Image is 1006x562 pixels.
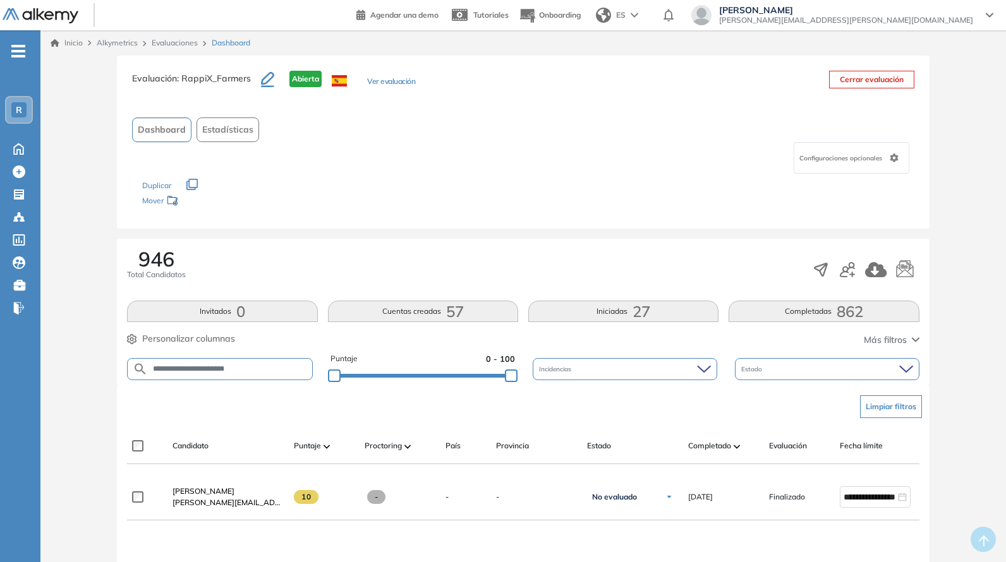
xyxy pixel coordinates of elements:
img: world [596,8,611,23]
span: Puntaje [330,353,358,365]
span: Duplicar [142,181,171,190]
button: Personalizar columnas [127,332,235,345]
a: Agendar una demo [356,6,439,21]
span: Personalizar columnas [142,332,235,345]
span: - [496,491,577,503]
span: 946 [138,249,174,269]
span: [PERSON_NAME][EMAIL_ADDRESS][DOMAIN_NAME] [173,497,284,508]
span: Puntaje [294,440,321,451]
span: 0 - 100 [486,353,515,365]
span: [DATE] [688,491,713,503]
span: Agendar una demo [370,10,439,20]
span: Alkymetrics [97,38,138,47]
button: Ver evaluación [367,76,415,89]
a: Inicio [51,37,83,49]
span: Estadísticas [202,123,253,136]
img: [missing "en.ARROW_ALT" translation] [324,445,330,448]
span: Candidato [173,440,209,451]
h3: Evaluación [132,71,261,97]
span: ES [616,9,626,21]
span: Dashboard [138,123,186,136]
img: Logo [3,8,78,24]
span: Provincia [496,440,529,451]
img: Ícono de flecha [665,493,673,501]
span: Finalizado [769,491,805,503]
img: [missing "en.ARROW_ALT" translation] [404,445,411,448]
div: Configuraciones opcionales [794,142,909,174]
button: Limpiar filtros [860,395,922,418]
span: [PERSON_NAME][EMAIL_ADDRESS][PERSON_NAME][DOMAIN_NAME] [719,15,973,25]
span: Incidencias [539,364,574,374]
span: R [16,105,22,115]
img: [missing "en.ARROW_ALT" translation] [734,445,740,448]
div: Incidencias [533,358,717,380]
span: - [445,491,449,503]
span: Abierta [289,71,322,87]
span: Evaluación [769,440,807,451]
span: [PERSON_NAME] [719,5,973,15]
button: Dashboard [132,117,191,142]
span: - [367,490,385,504]
button: Más filtros [864,333,919,347]
button: Cuentas creadas57 [328,301,518,322]
i: - [11,50,25,52]
span: : RappiX_Farmers [177,73,251,84]
button: Onboarding [519,2,581,29]
button: Cerrar evaluación [829,71,914,88]
span: Configuraciones opcionales [799,153,885,163]
span: Total Candidatos [127,269,186,280]
span: Completado [688,440,731,451]
img: ESP [332,75,347,87]
span: Onboarding [539,10,581,20]
span: Tutoriales [473,10,509,20]
button: Estadísticas [197,117,259,142]
button: Completadas862 [729,301,919,322]
span: Estado [587,440,611,451]
img: SEARCH_ALT [133,361,148,377]
div: Estado [735,358,919,380]
button: Iniciadas27 [528,301,718,322]
span: Dashboard [212,37,250,49]
div: Mover [142,190,269,213]
span: Estado [741,364,765,374]
span: País [445,440,461,451]
button: Invitados0 [127,301,317,322]
span: [PERSON_NAME] [173,486,234,496]
span: No evaluado [592,492,637,502]
span: Proctoring [365,440,402,451]
a: Evaluaciones [152,38,198,47]
a: [PERSON_NAME] [173,486,284,497]
img: arrow [631,13,638,18]
span: Más filtros [864,333,907,347]
span: 10 [294,490,318,504]
span: Fecha límite [840,440,883,451]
